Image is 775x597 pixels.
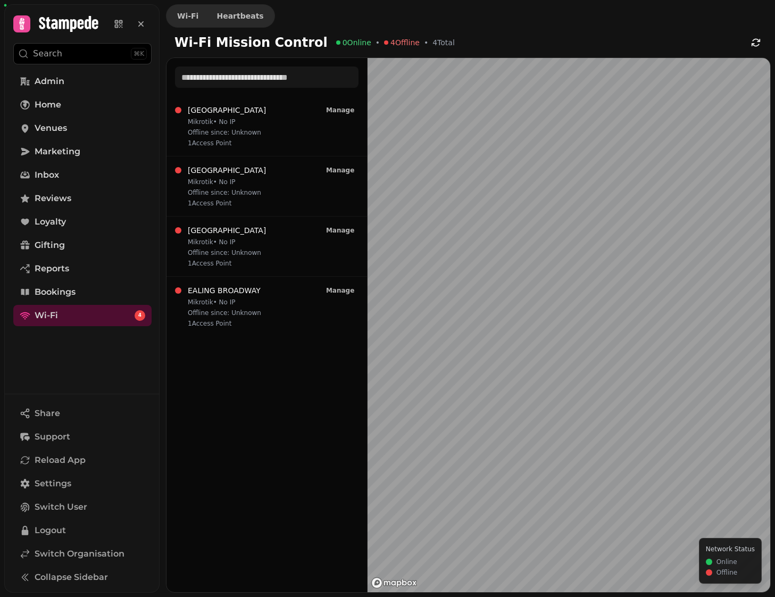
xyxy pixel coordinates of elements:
[35,477,71,490] span: Settings
[188,238,266,246] p: Mikrotik • No IP
[13,567,152,588] button: Collapse Sidebar
[368,58,770,592] canvas: Map
[174,34,328,51] h2: Wi-Fi Mission Control
[13,305,152,326] a: Wi-Fi4
[188,248,266,257] p: Offline since: Unknown
[35,169,59,181] span: Inbox
[13,426,152,447] button: Support
[13,473,152,494] a: Settings
[188,309,261,317] p: Offline since: Unknown
[13,141,152,162] a: Marketing
[13,94,152,115] a: Home
[35,286,76,298] span: Bookings
[13,258,152,279] a: Reports
[35,192,71,205] span: Reviews
[13,496,152,518] button: Switch User
[188,178,266,186] p: Mikrotik • No IP
[322,285,359,296] button: Manage
[13,403,152,424] button: Share
[188,319,261,328] p: 1 Access Point
[13,211,152,233] a: Loyalty
[322,225,359,236] button: Manage
[13,520,152,541] button: Logout
[131,48,147,60] div: ⌘K
[13,118,152,139] a: Venues
[188,165,266,176] h3: [GEOGRAPHIC_DATA]
[322,105,359,115] button: Manage
[35,548,124,560] span: Switch Organisation
[188,259,266,268] p: 1 Access Point
[35,215,66,228] span: Loyalty
[13,450,152,471] button: Reload App
[208,7,272,25] button: Heartbeats
[390,37,420,48] span: 4 Offline
[326,287,354,294] span: Manage
[188,188,266,197] p: Offline since: Unknown
[35,571,108,584] span: Collapse Sidebar
[138,312,141,319] span: 4
[35,430,70,443] span: Support
[188,128,266,137] p: Offline since: Unknown
[169,7,207,24] a: Wi-Fi
[13,164,152,186] a: Inbox
[35,98,61,111] span: Home
[188,105,266,115] h3: [GEOGRAPHIC_DATA]
[35,309,58,322] span: Wi-Fi
[188,139,266,147] p: 1 Access Point
[322,165,359,176] button: Manage
[326,167,354,173] span: Manage
[326,227,354,234] span: Manage
[35,524,66,537] span: Logout
[35,75,64,88] span: Admin
[424,37,428,48] span: •
[716,568,737,577] span: Offline
[216,12,263,20] span: Heartbeats
[706,545,755,553] h4: Network Status
[343,37,371,48] span: 0 Online
[35,122,67,135] span: Venues
[35,239,65,252] span: Gifting
[376,37,380,48] span: •
[188,118,266,126] p: Mikrotik • No IP
[716,558,737,566] span: Online
[13,543,152,565] a: Switch Organisation
[13,43,152,64] button: Search⌘K
[188,298,261,306] p: Mikrotik • No IP
[432,37,455,48] span: 4 Total
[35,262,69,275] span: Reports
[188,225,266,236] h3: [GEOGRAPHIC_DATA]
[371,577,418,589] a: Mapbox logo
[35,145,80,158] span: Marketing
[326,107,354,113] span: Manage
[188,199,266,208] p: 1 Access Point
[35,454,86,467] span: Reload App
[13,235,152,256] a: Gifting
[35,407,60,420] span: Share
[33,47,62,60] p: Search
[13,71,152,92] a: Admin
[188,285,261,296] h3: EALING BROADWAY
[13,281,152,303] a: Bookings
[13,188,152,209] a: Reviews
[35,501,87,513] span: Switch User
